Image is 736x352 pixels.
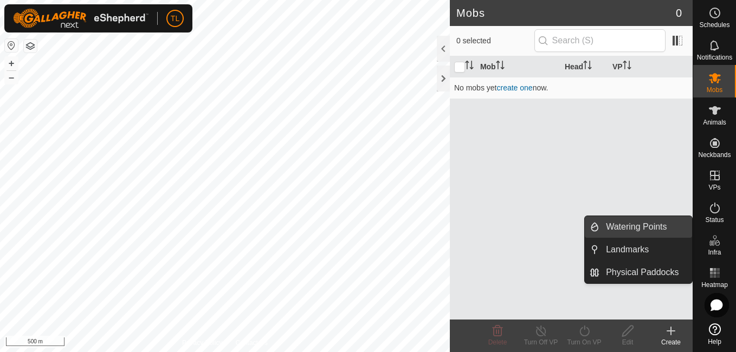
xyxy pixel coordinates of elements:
[703,119,726,126] span: Animals
[606,220,667,233] span: Watering Points
[585,216,692,238] li: Watering Points
[599,239,692,260] a: Landmarks
[5,71,18,84] button: –
[13,9,149,28] img: Gallagher Logo
[5,39,18,52] button: Reset Map
[701,282,728,288] span: Heatmap
[560,56,608,77] th: Head
[585,239,692,260] li: Landmarks
[496,83,532,92] a: create one
[236,338,268,348] a: Contact Us
[171,13,179,24] span: TL
[623,62,631,71] p-sorticon: Activate to sort
[708,338,721,345] span: Help
[563,337,606,347] div: Turn On VP
[496,62,505,71] p-sorticon: Activate to sort
[676,5,682,21] span: 0
[649,337,693,347] div: Create
[519,337,563,347] div: Turn Off VP
[488,338,507,346] span: Delete
[698,152,731,158] span: Neckbands
[606,243,649,256] span: Landmarks
[599,262,692,283] a: Physical Paddocks
[606,266,679,279] span: Physical Paddocks
[585,262,692,283] li: Physical Paddocks
[476,56,560,77] th: Mob
[456,35,534,47] span: 0 selected
[5,57,18,70] button: +
[699,22,729,28] span: Schedules
[697,54,732,61] span: Notifications
[583,62,592,71] p-sorticon: Activate to sort
[693,319,736,349] a: Help
[708,184,720,191] span: VPs
[599,216,692,238] a: Watering Points
[708,249,721,256] span: Infra
[707,87,722,93] span: Mobs
[534,29,666,52] input: Search (S)
[456,6,676,19] h2: Mobs
[465,62,474,71] p-sorticon: Activate to sort
[606,337,649,347] div: Edit
[24,40,37,53] button: Map Layers
[705,217,724,223] span: Status
[450,77,693,99] td: No mobs yet now.
[182,338,223,348] a: Privacy Policy
[608,56,693,77] th: VP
